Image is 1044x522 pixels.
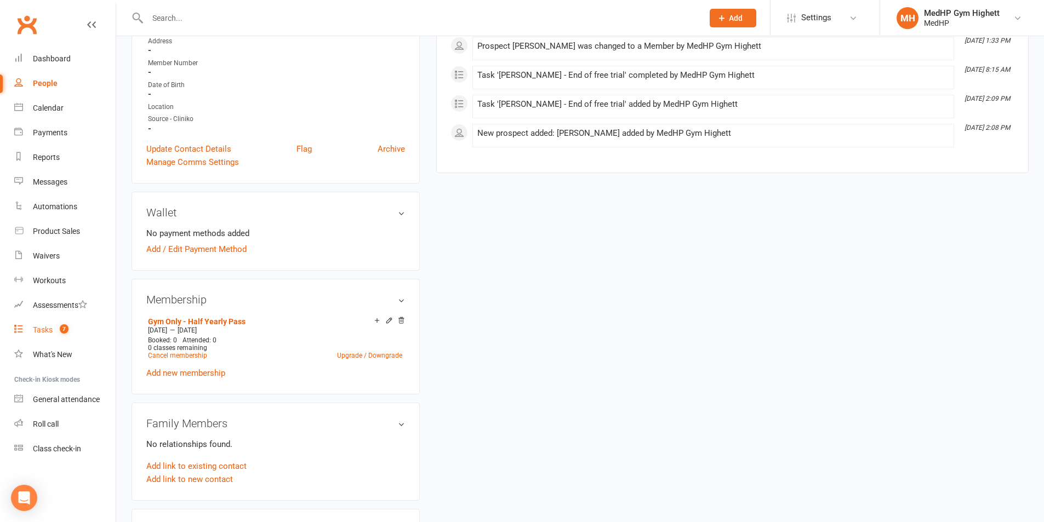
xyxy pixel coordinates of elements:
div: Tasks [33,325,53,334]
div: Open Intercom Messenger [11,485,37,511]
div: MH [897,7,919,29]
a: Gym Only - Half Yearly Pass [148,317,246,326]
div: MedHP [924,18,1000,28]
button: Add [710,9,756,27]
a: Automations [14,194,116,219]
a: Upgrade / Downgrade [337,352,402,359]
input: Search... [144,10,695,26]
i: [DATE] 2:09 PM [965,95,1010,102]
li: No payment methods added [146,227,405,240]
a: Payments [14,121,116,145]
div: Task '[PERSON_NAME] - End of free trial' added by MedHP Gym Highett [477,100,949,109]
div: Product Sales [33,227,80,236]
div: Messages [33,177,67,186]
a: Workouts [14,268,116,293]
i: [DATE] 1:33 PM [965,37,1010,44]
a: Waivers [14,244,116,268]
span: Add [729,14,743,22]
a: Reports [14,145,116,170]
div: Payments [33,128,67,137]
a: Class kiosk mode [14,437,116,461]
strong: - [148,89,405,99]
a: Add link to existing contact [146,460,247,473]
span: 7 [60,324,69,334]
a: Dashboard [14,47,116,71]
div: General attendance [33,395,100,404]
a: Add / Edit Payment Method [146,243,247,256]
strong: - [148,45,405,55]
a: Assessments [14,293,116,318]
span: [DATE] [178,326,197,334]
strong: - [148,67,405,77]
a: Messages [14,170,116,194]
a: Product Sales [14,219,116,244]
h3: Membership [146,294,405,306]
div: Assessments [33,301,87,309]
div: Address [148,36,405,47]
a: What's New [14,342,116,367]
div: What's New [33,350,72,359]
a: Archive [378,142,405,156]
div: Source - Cliniko [148,114,405,124]
a: Update Contact Details [146,142,231,156]
div: Prospect [PERSON_NAME] was changed to a Member by MedHP Gym Highett [477,42,949,51]
a: Add new membership [146,368,225,378]
div: Automations [33,202,77,211]
a: People [14,71,116,96]
a: Add link to new contact [146,473,233,486]
a: Flag [296,142,312,156]
a: Manage Comms Settings [146,156,239,169]
div: Calendar [33,104,64,112]
span: Booked: 0 [148,336,177,344]
strong: - [148,124,405,134]
i: [DATE] 8:15 AM [965,66,1010,73]
a: General attendance kiosk mode [14,387,116,412]
div: Location [148,102,405,112]
i: [DATE] 2:08 PM [965,124,1010,131]
div: Date of Birth [148,80,405,90]
a: Calendar [14,96,116,121]
span: 0 classes remaining [148,344,207,352]
span: [DATE] [148,326,167,334]
span: Attended: 0 [182,336,216,344]
div: Roll call [33,420,59,428]
a: Roll call [14,412,116,437]
p: No relationships found. [146,438,405,451]
a: Cancel membership [148,352,207,359]
div: Workouts [33,276,66,285]
a: Tasks 7 [14,318,116,342]
div: People [33,79,58,88]
div: Reports [33,153,60,162]
div: MedHP Gym Highett [924,8,1000,18]
div: New prospect added: [PERSON_NAME] added by MedHP Gym Highett [477,129,949,138]
span: Settings [801,5,831,30]
div: Task '[PERSON_NAME] - End of free trial' completed by MedHP Gym Highett [477,71,949,80]
a: Clubworx [13,11,41,38]
h3: Family Members [146,417,405,429]
h3: Wallet [146,206,405,219]
div: Member Number [148,58,405,68]
div: Class check-in [33,444,81,453]
div: — [145,326,405,335]
div: Waivers [33,251,60,260]
div: Dashboard [33,54,71,63]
